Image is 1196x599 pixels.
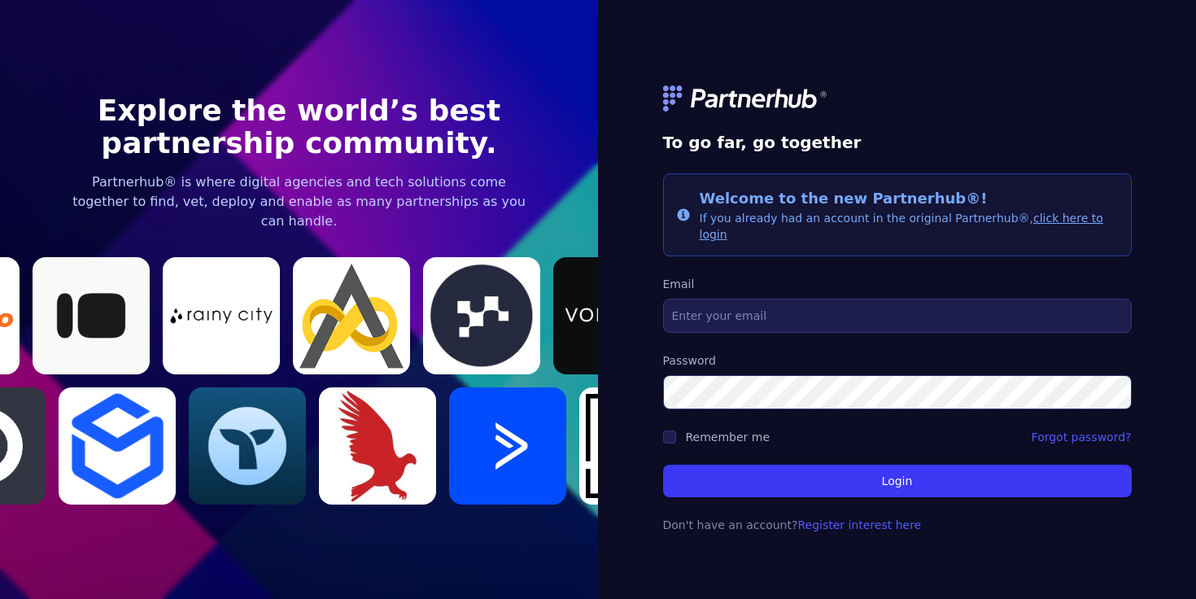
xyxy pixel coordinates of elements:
[663,299,1132,333] input: Enter your email
[663,131,1132,154] h1: To go far, go together
[700,187,1118,243] div: If you already had an account in the original Partnerhub®,
[663,276,1132,292] label: Email
[663,517,1132,533] p: Don't have an account?
[1032,429,1132,445] a: Forgot password?
[663,85,829,111] img: logo
[686,431,770,444] label: Remember me
[700,190,988,207] span: Welcome to the new Partnerhub®!
[663,465,1132,497] button: Login
[663,352,1132,369] label: Password
[797,518,921,531] a: Register interest here
[65,94,534,160] h1: Explore the world’s best partnership community.
[65,173,534,231] p: Partnerhub® is where digital agencies and tech solutions come together to find, vet, deploy and e...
